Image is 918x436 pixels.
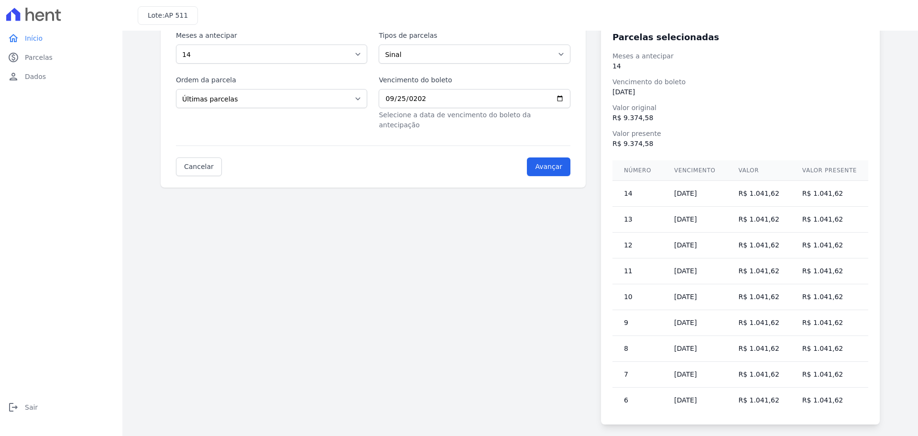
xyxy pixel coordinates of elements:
[612,139,868,149] dd: R$ 9.374,58
[727,181,790,207] td: R$ 1.041,62
[612,362,663,388] td: 7
[379,31,570,41] label: Tipos de parcelas
[612,233,663,258] td: 12
[791,181,868,207] td: R$ 1.041,62
[612,51,868,61] dt: Meses a antecipar
[612,77,868,87] dt: Vencimento do boleto
[727,362,790,388] td: R$ 1.041,62
[148,11,188,21] h3: Lote:
[25,34,43,43] span: Início
[663,284,727,310] td: [DATE]
[727,284,790,310] td: R$ 1.041,62
[25,402,38,412] span: Sair
[663,207,727,233] td: [DATE]
[663,258,727,284] td: [DATE]
[25,53,53,62] span: Parcelas
[4,398,119,417] a: logoutSair
[164,11,188,19] span: AP 511
[612,61,868,71] dd: 14
[4,67,119,86] a: personDados
[727,207,790,233] td: R$ 1.041,62
[612,207,663,233] td: 13
[612,310,663,336] td: 9
[612,336,663,362] td: 8
[663,160,727,181] th: Vencimento
[612,284,663,310] td: 10
[663,310,727,336] td: [DATE]
[727,160,790,181] th: Valor
[791,388,868,414] td: R$ 1.041,62
[612,103,868,113] dt: Valor original
[791,160,868,181] th: Valor presente
[727,388,790,414] td: R$ 1.041,62
[8,71,19,82] i: person
[612,129,868,139] dt: Valor presente
[663,362,727,388] td: [DATE]
[8,33,19,44] i: home
[527,157,570,176] input: Avançar
[791,310,868,336] td: R$ 1.041,62
[4,29,119,48] a: homeInício
[176,157,222,176] a: Cancelar
[612,31,868,44] h3: Parcelas selecionadas
[791,207,868,233] td: R$ 1.041,62
[663,388,727,414] td: [DATE]
[791,284,868,310] td: R$ 1.041,62
[379,110,570,130] p: Selecione a data de vencimento do boleto da antecipação
[176,31,367,41] label: Meses a antecipar
[612,113,868,123] dd: R$ 9.374,58
[791,258,868,284] td: R$ 1.041,62
[612,160,663,181] th: Número
[727,258,790,284] td: R$ 1.041,62
[727,310,790,336] td: R$ 1.041,62
[8,402,19,413] i: logout
[612,87,868,97] dd: [DATE]
[727,336,790,362] td: R$ 1.041,62
[791,336,868,362] td: R$ 1.041,62
[663,181,727,207] td: [DATE]
[379,75,570,85] label: Vencimento do boleto
[791,362,868,388] td: R$ 1.041,62
[4,48,119,67] a: paidParcelas
[25,72,46,81] span: Dados
[612,258,663,284] td: 11
[176,75,367,85] label: Ordem da parcela
[612,388,663,414] td: 6
[791,233,868,258] td: R$ 1.041,62
[727,233,790,258] td: R$ 1.041,62
[663,233,727,258] td: [DATE]
[663,336,727,362] td: [DATE]
[612,181,663,207] td: 14
[8,52,19,63] i: paid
